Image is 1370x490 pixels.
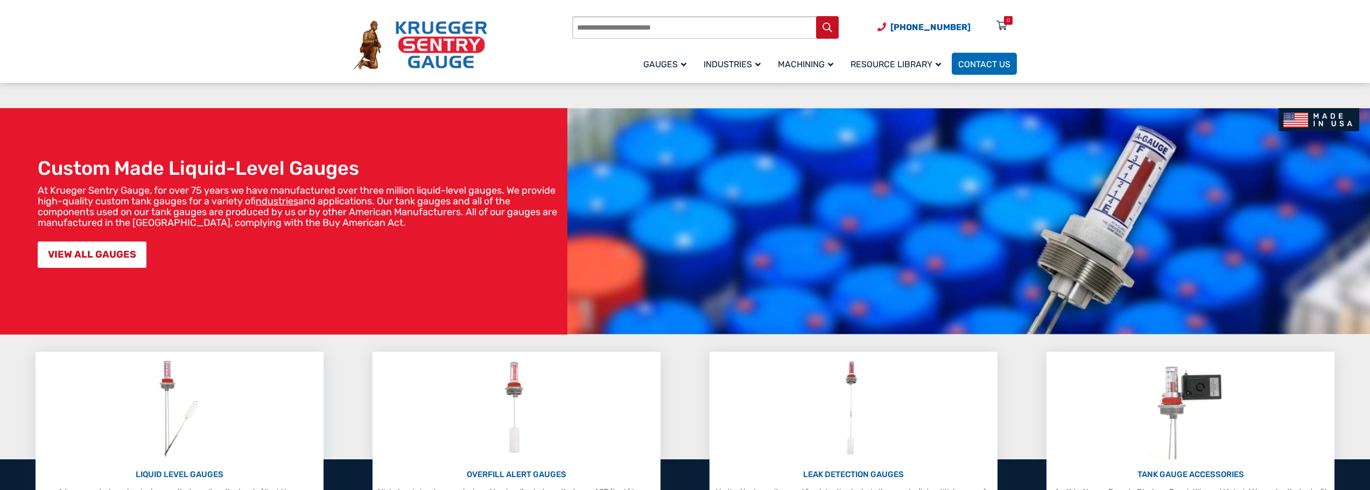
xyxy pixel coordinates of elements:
p: TANK GAUGE ACCESSORIES [1052,468,1329,481]
a: Machining [771,51,844,76]
a: Phone Number (920) 434-8860 [877,20,971,34]
p: LIQUID LEVEL GAUGES [41,468,318,481]
span: Industries [704,59,761,69]
span: Machining [778,59,833,69]
img: Krueger Sentry Gauge [354,20,487,70]
img: Made In USA [1278,108,1359,131]
img: Overfill Alert Gauges [493,357,540,459]
a: industries [256,195,298,207]
a: Resource Library [844,51,952,76]
span: Contact Us [958,59,1010,69]
p: OVERFILL ALERT GAUGES [378,468,655,481]
a: Industries [697,51,771,76]
span: Resource Library [851,59,941,69]
span: Gauges [643,59,686,69]
h1: Custom Made Liquid-Level Gauges [38,157,562,180]
img: bg_hero_bannerksentry [567,108,1370,335]
p: LEAK DETECTION GAUGES [715,468,992,481]
a: VIEW ALL GAUGES [38,242,146,268]
span: [PHONE_NUMBER] [890,22,971,32]
div: 0 [1007,16,1010,25]
p: At Krueger Sentry Gauge, for over 75 years we have manufactured over three million liquid-level g... [38,185,562,228]
img: Liquid Level Gauges [151,357,208,459]
img: Leak Detection Gauges [832,357,875,459]
img: Tank Gauge Accessories [1147,357,1234,459]
a: Gauges [637,51,697,76]
a: Contact Us [952,53,1017,75]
